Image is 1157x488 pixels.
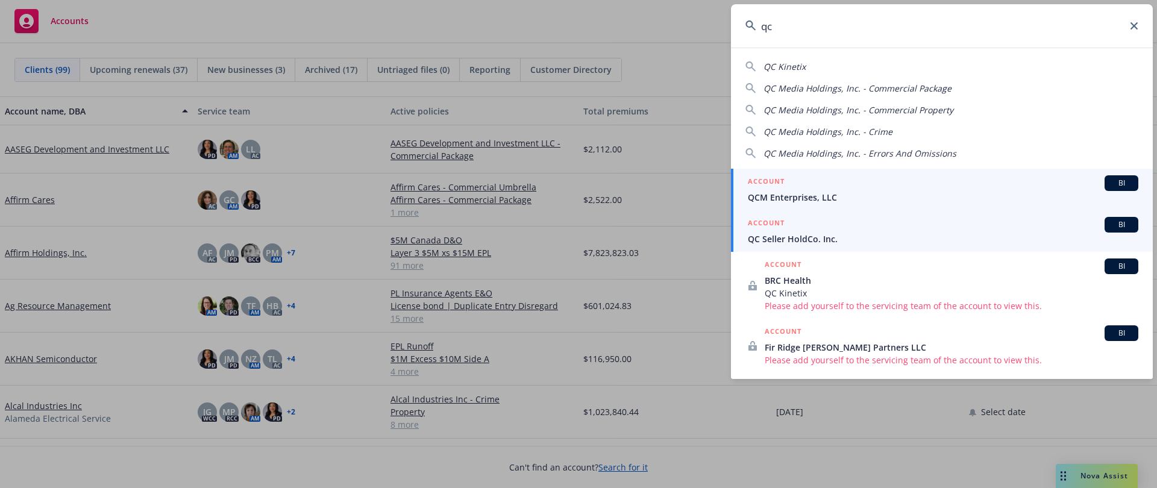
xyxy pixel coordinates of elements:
input: Search... [731,4,1153,48]
h5: ACCOUNT [765,258,801,273]
h5: ACCOUNT [748,175,785,190]
h5: ACCOUNT [765,325,801,340]
span: Fir Ridge [PERSON_NAME] Partners LLC [765,341,1138,354]
span: BI [1109,328,1133,339]
a: ACCOUNTBIBRC HealthQC KinetixPlease add yourself to the servicing team of the account to view this. [731,252,1153,319]
span: QC Kinetix [763,61,806,72]
span: BI [1109,219,1133,230]
a: ACCOUNTBIFir Ridge [PERSON_NAME] Partners LLCPlease add yourself to the servicing team of the acc... [731,319,1153,373]
span: QC Media Holdings, Inc. - Commercial Property [763,104,953,116]
span: Please add yourself to the servicing team of the account to view this. [765,354,1138,366]
span: QC Media Holdings, Inc. - Errors And Omissions [763,148,956,159]
span: BRC Health [765,274,1138,287]
a: ACCOUNTBIQC Seller HoldCo. Inc. [731,210,1153,252]
span: Please add yourself to the servicing team of the account to view this. [765,299,1138,312]
span: QC Seller HoldCo. Inc. [748,233,1138,245]
span: QC Media Holdings, Inc. - Commercial Package [763,83,952,94]
span: BI [1109,178,1133,189]
a: ACCOUNTBIQCM Enterprises, LLC [731,169,1153,210]
span: QC Media Holdings, Inc. - Crime [763,126,892,137]
span: QC Kinetix [765,287,1138,299]
span: BI [1109,261,1133,272]
h5: ACCOUNT [748,217,785,231]
span: QCM Enterprises, LLC [748,191,1138,204]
